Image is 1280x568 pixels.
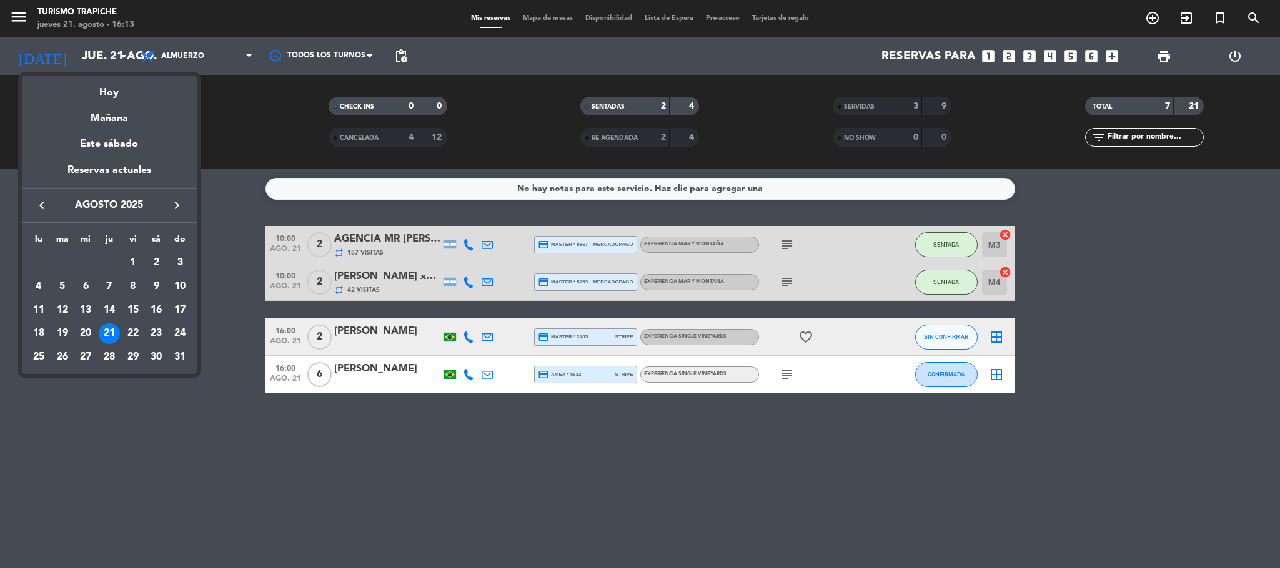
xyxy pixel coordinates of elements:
th: lunes [27,232,51,252]
div: Mañana [22,101,197,127]
div: 12 [52,300,73,321]
div: 16 [146,300,167,321]
td: 3 de agosto de 2025 [168,252,192,275]
div: Reservas actuales [22,162,197,188]
div: 24 [169,323,191,345]
div: 30 [146,346,167,368]
div: 4 [28,276,49,297]
td: 13 de agosto de 2025 [74,298,97,322]
td: 28 de agosto de 2025 [97,345,121,369]
td: 19 de agosto de 2025 [51,322,74,346]
td: 10 de agosto de 2025 [168,275,192,298]
div: 18 [28,323,49,345]
td: 29 de agosto de 2025 [121,345,145,369]
td: 26 de agosto de 2025 [51,345,74,369]
div: 22 [122,323,144,345]
div: 9 [146,276,167,297]
div: 13 [75,300,96,321]
td: 1 de agosto de 2025 [121,252,145,275]
td: 20 de agosto de 2025 [74,322,97,346]
td: AGO. [27,252,121,275]
td: 6 de agosto de 2025 [74,275,97,298]
div: Este sábado [22,127,197,162]
div: 6 [75,276,96,297]
div: 14 [99,300,120,321]
th: domingo [168,232,192,252]
div: 31 [169,346,191,368]
th: viernes [121,232,145,252]
div: 20 [75,323,96,345]
div: 17 [169,300,191,321]
i: keyboard_arrow_left [34,198,49,213]
td: 14 de agosto de 2025 [97,298,121,322]
td: 18 de agosto de 2025 [27,322,51,346]
div: 21 [99,323,120,345]
td: 25 de agosto de 2025 [27,345,51,369]
td: 12 de agosto de 2025 [51,298,74,322]
td: 4 de agosto de 2025 [27,275,51,298]
div: 27 [75,346,96,368]
th: sábado [145,232,169,252]
i: keyboard_arrow_right [169,198,184,213]
button: keyboard_arrow_right [166,197,188,213]
div: 8 [122,276,144,297]
td: 11 de agosto de 2025 [27,298,51,322]
td: 27 de agosto de 2025 [74,345,97,369]
td: 5 de agosto de 2025 [51,275,74,298]
td: 2 de agosto de 2025 [145,252,169,275]
div: 25 [28,346,49,368]
td: 15 de agosto de 2025 [121,298,145,322]
td: 24 de agosto de 2025 [168,322,192,346]
div: 1 [122,252,144,273]
span: agosto 2025 [53,197,166,213]
th: jueves [97,232,121,252]
div: 15 [122,300,144,321]
td: 8 de agosto de 2025 [121,275,145,298]
td: 22 de agosto de 2025 [121,322,145,346]
td: 21 de agosto de 2025 [97,322,121,346]
div: 7 [99,276,120,297]
td: 31 de agosto de 2025 [168,345,192,369]
td: 23 de agosto de 2025 [145,322,169,346]
td: 30 de agosto de 2025 [145,345,169,369]
th: martes [51,232,74,252]
div: 28 [99,346,120,368]
div: 11 [28,300,49,321]
div: 29 [122,346,144,368]
td: 7 de agosto de 2025 [97,275,121,298]
div: 23 [146,323,167,345]
div: 19 [52,323,73,345]
div: 5 [52,276,73,297]
div: 3 [169,252,191,273]
td: 9 de agosto de 2025 [145,275,169,298]
div: 26 [52,346,73,368]
div: 10 [169,276,191,297]
td: 16 de agosto de 2025 [145,298,169,322]
button: keyboard_arrow_left [31,197,53,213]
td: 17 de agosto de 2025 [168,298,192,322]
div: 2 [146,252,167,273]
div: Hoy [22,76,197,101]
th: miércoles [74,232,97,252]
